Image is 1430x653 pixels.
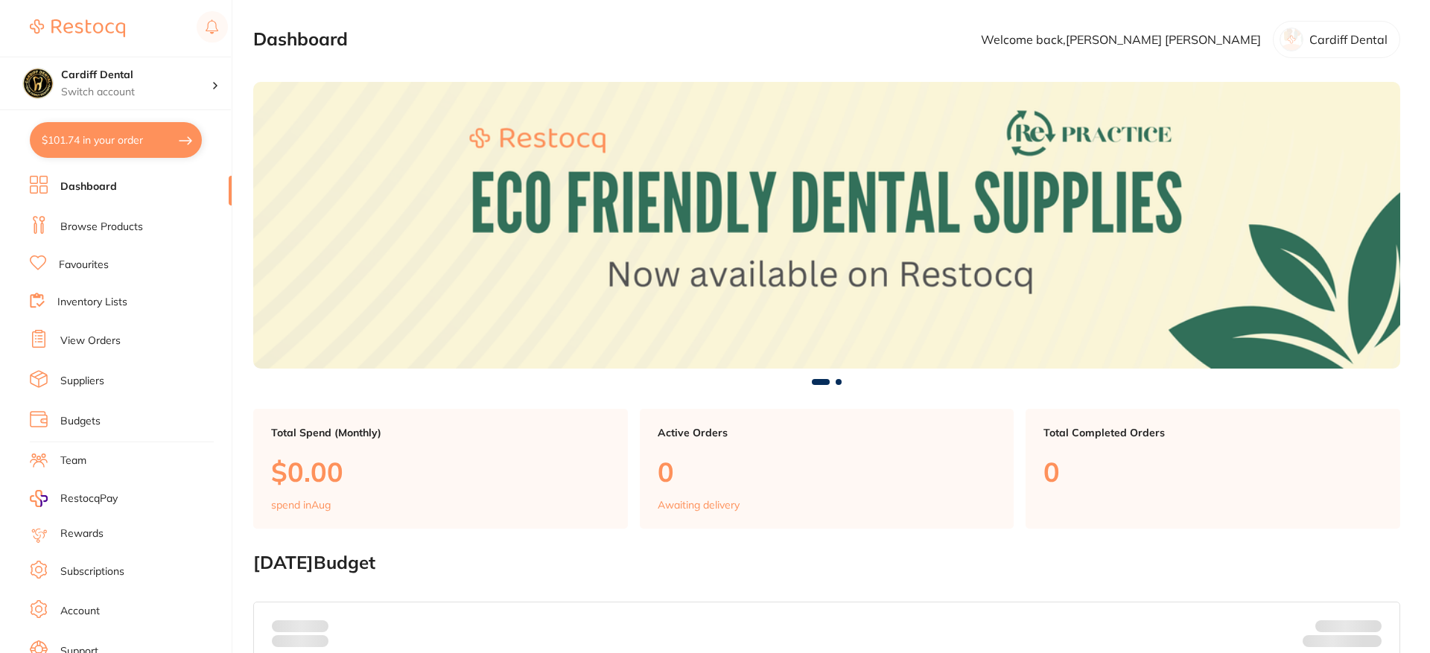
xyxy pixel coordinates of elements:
[981,33,1261,46] p: Welcome back, [PERSON_NAME] [PERSON_NAME]
[60,564,124,579] a: Subscriptions
[1043,427,1382,439] p: Total Completed Orders
[1315,620,1382,632] p: Budget:
[30,122,202,158] button: $101.74 in your order
[658,456,997,487] p: 0
[1353,619,1382,633] strong: $NaN
[271,456,610,487] p: $0.00
[57,295,127,310] a: Inventory Lists
[60,334,121,348] a: View Orders
[60,220,143,235] a: Browse Products
[1356,637,1382,651] strong: $0.00
[272,632,328,650] p: month
[60,414,101,429] a: Budgets
[30,11,125,45] a: Restocq Logo
[1043,456,1382,487] p: 0
[30,490,48,507] img: RestocqPay
[60,526,104,541] a: Rewards
[253,29,348,50] h2: Dashboard
[271,427,610,439] p: Total Spend (Monthly)
[30,490,118,507] a: RestocqPay
[1309,33,1388,46] p: Cardiff Dental
[30,19,125,37] img: Restocq Logo
[253,82,1400,369] img: Dashboard
[1303,632,1382,650] p: Remaining:
[23,69,53,98] img: Cardiff Dental
[658,427,997,439] p: Active Orders
[60,491,118,506] span: RestocqPay
[60,604,100,619] a: Account
[271,499,331,511] p: spend in Aug
[640,409,1014,529] a: Active Orders0Awaiting delivery
[253,409,628,529] a: Total Spend (Monthly)$0.00spend inAug
[61,68,212,83] h4: Cardiff Dental
[60,374,104,389] a: Suppliers
[59,258,109,273] a: Favourites
[302,619,328,633] strong: $0.00
[658,499,740,511] p: Awaiting delivery
[272,620,328,632] p: Spent:
[253,552,1400,573] h2: [DATE] Budget
[60,179,117,194] a: Dashboard
[1026,409,1400,529] a: Total Completed Orders0
[60,453,86,468] a: Team
[61,85,212,100] p: Switch account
